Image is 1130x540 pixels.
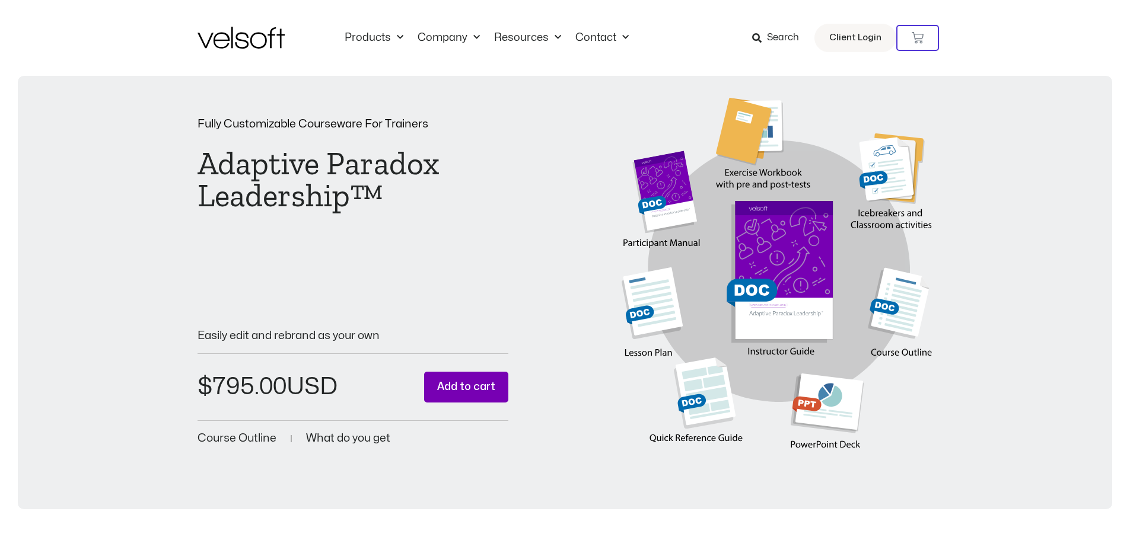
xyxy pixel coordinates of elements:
span: Client Login [829,30,881,46]
p: Fully Customizable Courseware For Trainers [198,119,509,130]
h1: Adaptive Paradox Leadership™ [198,148,509,212]
a: ContactMenu Toggle [568,31,636,44]
a: Client Login [814,24,896,52]
a: Course Outline [198,433,276,444]
span: Search [767,30,799,46]
a: What do you get [306,433,390,444]
a: ResourcesMenu Toggle [487,31,568,44]
a: Search [752,28,807,48]
a: ProductsMenu Toggle [338,31,410,44]
img: Second Product Image [622,98,933,468]
button: Add to cart [424,372,508,403]
nav: Menu [338,31,636,44]
bdi: 795.00 [198,375,287,398]
a: CompanyMenu Toggle [410,31,487,44]
p: Easily edit and rebrand as your own [198,330,509,341]
img: Velsoft Training Materials [198,27,285,49]
span: $ [198,375,212,398]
